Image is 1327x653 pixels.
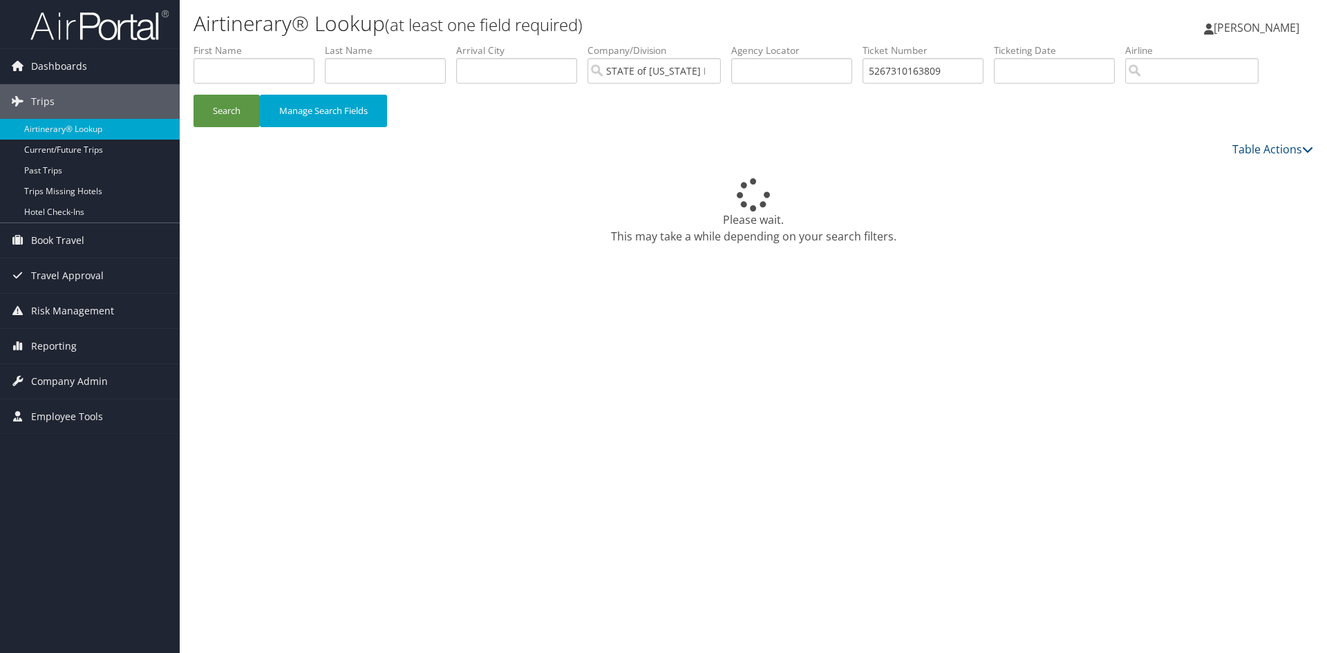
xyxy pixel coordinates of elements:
label: Ticket Number [863,44,994,57]
label: Airline [1125,44,1269,57]
span: Employee Tools [31,399,103,434]
span: [PERSON_NAME] [1214,20,1299,35]
label: Last Name [325,44,456,57]
div: Please wait. This may take a while depending on your search filters. [194,178,1313,245]
span: Risk Management [31,294,114,328]
small: (at least one field required) [385,13,583,36]
button: Search [194,95,260,127]
span: Company Admin [31,364,108,399]
span: Book Travel [31,223,84,258]
span: Reporting [31,329,77,363]
img: airportal-logo.png [30,9,169,41]
span: Dashboards [31,49,87,84]
a: [PERSON_NAME] [1204,7,1313,48]
h1: Airtinerary® Lookup [194,9,940,38]
a: Table Actions [1232,142,1313,157]
span: Travel Approval [31,258,104,293]
label: Arrival City [456,44,587,57]
label: Agency Locator [731,44,863,57]
label: Company/Division [587,44,731,57]
button: Manage Search Fields [260,95,387,127]
label: Ticketing Date [994,44,1125,57]
label: First Name [194,44,325,57]
span: Trips [31,84,55,119]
